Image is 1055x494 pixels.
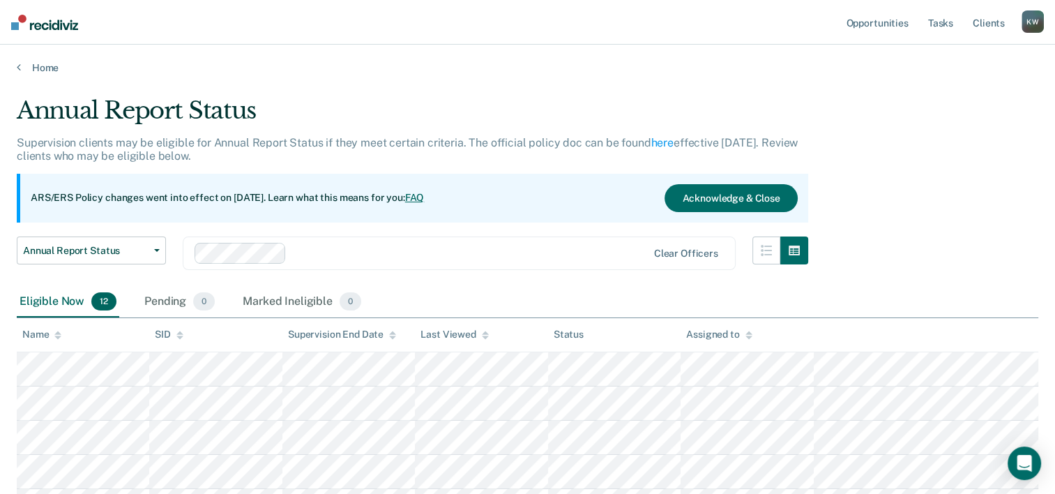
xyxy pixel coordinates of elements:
div: Marked Ineligible0 [240,287,364,317]
span: 12 [91,292,116,310]
a: Home [17,61,1038,74]
img: Recidiviz [11,15,78,30]
a: here [651,136,674,149]
button: Annual Report Status [17,237,166,264]
span: Annual Report Status [23,245,149,257]
div: Name [22,329,61,340]
span: 0 [193,292,215,310]
span: 0 [340,292,361,310]
p: ARS/ERS Policy changes went into effect on [DATE]. Learn what this means for you: [31,191,424,205]
div: Supervision End Date [288,329,396,340]
div: K W [1022,10,1044,33]
button: Acknowledge & Close [665,184,797,212]
div: Last Viewed [420,329,488,340]
div: SID [155,329,183,340]
div: Clear officers [654,248,718,260]
div: Eligible Now12 [17,287,119,317]
div: Assigned to [686,329,752,340]
div: Pending0 [142,287,218,317]
p: Supervision clients may be eligible for Annual Report Status if they meet certain criteria. The o... [17,136,798,163]
div: Open Intercom Messenger [1008,447,1041,480]
div: Status [554,329,584,340]
a: FAQ [405,192,425,203]
button: KW [1022,10,1044,33]
div: Annual Report Status [17,96,808,136]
